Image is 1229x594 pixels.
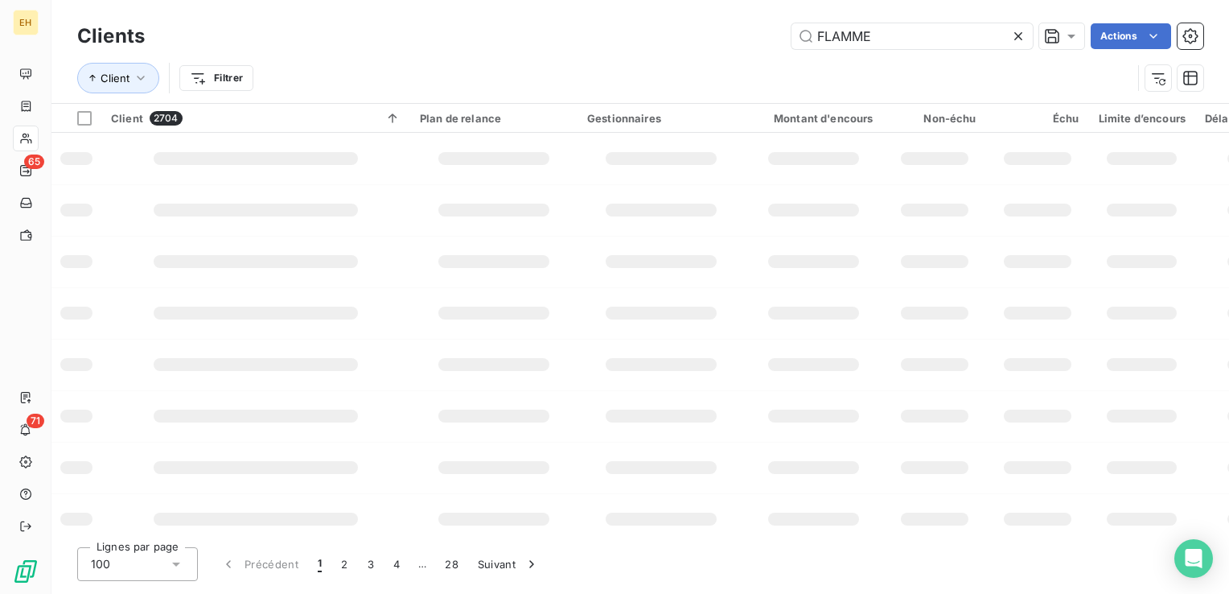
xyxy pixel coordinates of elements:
button: 1 [308,547,331,581]
div: EH [13,10,39,35]
input: Rechercher [791,23,1033,49]
h3: Clients [77,22,145,51]
span: 71 [27,414,44,428]
div: Open Intercom Messenger [1174,539,1213,578]
span: 2704 [150,111,183,126]
button: 2 [331,547,357,581]
button: 28 [435,547,468,581]
button: 4 [384,547,409,581]
button: Suivant [468,547,549,581]
div: Échu [996,112,1079,125]
button: Précédent [211,547,308,581]
div: Gestionnaires [587,112,735,125]
div: Montant d'encours [754,112,873,125]
button: Actions [1091,23,1171,49]
span: 1 [318,556,322,572]
span: Client [111,112,143,125]
img: Logo LeanPay [13,559,39,584]
span: … [409,551,435,577]
span: 65 [24,155,44,169]
div: Limite d’encours [1099,112,1186,125]
span: Client [101,72,129,85]
div: Non-échu [893,112,976,125]
span: 100 [91,556,110,572]
div: Plan de relance [420,112,568,125]
button: Filtrer [179,65,253,91]
button: 3 [358,547,384,581]
button: Client [77,63,159,93]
